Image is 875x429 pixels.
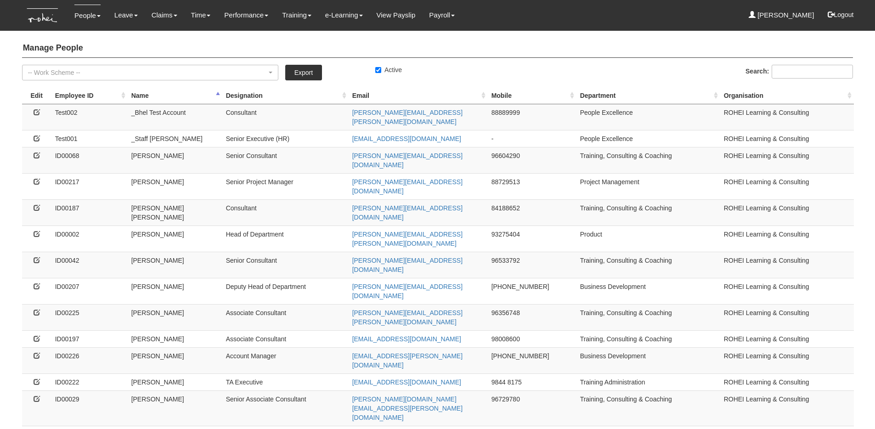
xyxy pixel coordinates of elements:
[352,378,461,386] a: [EMAIL_ADDRESS][DOMAIN_NAME]
[128,87,222,104] th: Name : activate to sort column descending
[749,5,814,26] a: [PERSON_NAME]
[576,147,720,173] td: Training, Consulting & Coaching
[720,347,854,373] td: ROHEI Learning & Consulting
[222,304,349,330] td: Associate Consultant
[352,352,463,369] a: [EMAIL_ADDRESS][PERSON_NAME][DOMAIN_NAME]
[576,278,720,304] td: Business Development
[128,130,222,147] td: _Staff [PERSON_NAME]
[576,87,720,104] th: Department : activate to sort column ascending
[429,5,455,26] a: Payroll
[128,304,222,330] td: [PERSON_NAME]
[488,278,576,304] td: [PHONE_NUMBER]
[22,65,278,80] button: -- Work Scheme --
[488,373,576,390] td: 9844 8175
[352,283,463,299] a: [PERSON_NAME][EMAIL_ADDRESS][DOMAIN_NAME]
[821,4,860,26] button: Logout
[51,226,128,252] td: ID00002
[191,5,211,26] a: Time
[576,226,720,252] td: Product
[51,330,128,347] td: ID00197
[222,173,349,199] td: Senior Project Manager
[51,104,128,130] td: Test002
[222,347,349,373] td: Account Manager
[488,390,576,426] td: 96729780
[222,330,349,347] td: Associate Consultant
[128,278,222,304] td: [PERSON_NAME]
[720,87,854,104] th: Organisation : activate to sort column ascending
[222,226,349,252] td: Head of Department
[745,65,853,79] label: Search:
[375,67,381,73] input: Active
[28,68,267,77] div: -- Work Scheme --
[128,104,222,130] td: _Bhel Test Account
[352,178,463,195] a: [PERSON_NAME][EMAIL_ADDRESS][DOMAIN_NAME]
[51,87,128,104] th: Employee ID: activate to sort column ascending
[222,104,349,130] td: Consultant
[222,373,349,390] td: TA Executive
[720,104,854,130] td: ROHEI Learning & Consulting
[488,347,576,373] td: [PHONE_NUMBER]
[51,147,128,173] td: ID00068
[720,330,854,347] td: ROHEI Learning & Consulting
[51,252,128,278] td: ID00042
[51,199,128,226] td: ID00187
[576,347,720,373] td: Business Development
[51,347,128,373] td: ID00226
[224,5,268,26] a: Performance
[74,5,101,26] a: People
[720,304,854,330] td: ROHEI Learning & Consulting
[375,65,402,74] label: Active
[720,252,854,278] td: ROHEI Learning & Consulting
[128,347,222,373] td: [PERSON_NAME]
[51,373,128,390] td: ID00222
[720,199,854,226] td: ROHEI Learning & Consulting
[222,252,349,278] td: Senior Consultant
[22,87,51,104] th: Edit
[576,330,720,347] td: Training, Consulting & Coaching
[114,5,138,26] a: Leave
[352,135,461,142] a: [EMAIL_ADDRESS][DOMAIN_NAME]
[488,252,576,278] td: 96533792
[720,390,854,426] td: ROHEI Learning & Consulting
[222,278,349,304] td: Deputy Head of Department
[488,304,576,330] td: 96356748
[22,39,853,58] h4: Manage People
[488,104,576,130] td: 88889999
[128,226,222,252] td: [PERSON_NAME]
[720,278,854,304] td: ROHEI Learning & Consulting
[488,330,576,347] td: 98008600
[128,199,222,226] td: [PERSON_NAME] [PERSON_NAME]
[152,5,177,26] a: Claims
[377,5,416,26] a: View Payslip
[720,226,854,252] td: ROHEI Learning & Consulting
[222,199,349,226] td: Consultant
[222,147,349,173] td: Senior Consultant
[488,173,576,199] td: 88729513
[128,390,222,426] td: [PERSON_NAME]
[576,390,720,426] td: Training, Consulting & Coaching
[720,147,854,173] td: ROHEI Learning & Consulting
[352,257,463,273] a: [PERSON_NAME][EMAIL_ADDRESS][DOMAIN_NAME]
[51,390,128,426] td: ID00029
[576,304,720,330] td: Training, Consulting & Coaching
[576,199,720,226] td: Training, Consulting & Coaching
[720,173,854,199] td: ROHEI Learning & Consulting
[576,373,720,390] td: Training Administration
[222,130,349,147] td: Senior Executive (HR)
[576,252,720,278] td: Training, Consulting & Coaching
[488,147,576,173] td: 96604290
[488,199,576,226] td: 84188652
[285,65,322,80] a: Export
[352,335,461,343] a: [EMAIL_ADDRESS][DOMAIN_NAME]
[51,278,128,304] td: ID00207
[352,152,463,169] a: [PERSON_NAME][EMAIL_ADDRESS][DOMAIN_NAME]
[576,173,720,199] td: Project Management
[51,130,128,147] td: Test001
[352,231,463,247] a: [PERSON_NAME][EMAIL_ADDRESS][PERSON_NAME][DOMAIN_NAME]
[352,309,463,326] a: [PERSON_NAME][EMAIL_ADDRESS][PERSON_NAME][DOMAIN_NAME]
[772,65,853,79] input: Search:
[576,130,720,147] td: People Excellence
[222,390,349,426] td: Senior Associate Consultant
[349,87,488,104] th: Email : activate to sort column ascending
[128,173,222,199] td: [PERSON_NAME]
